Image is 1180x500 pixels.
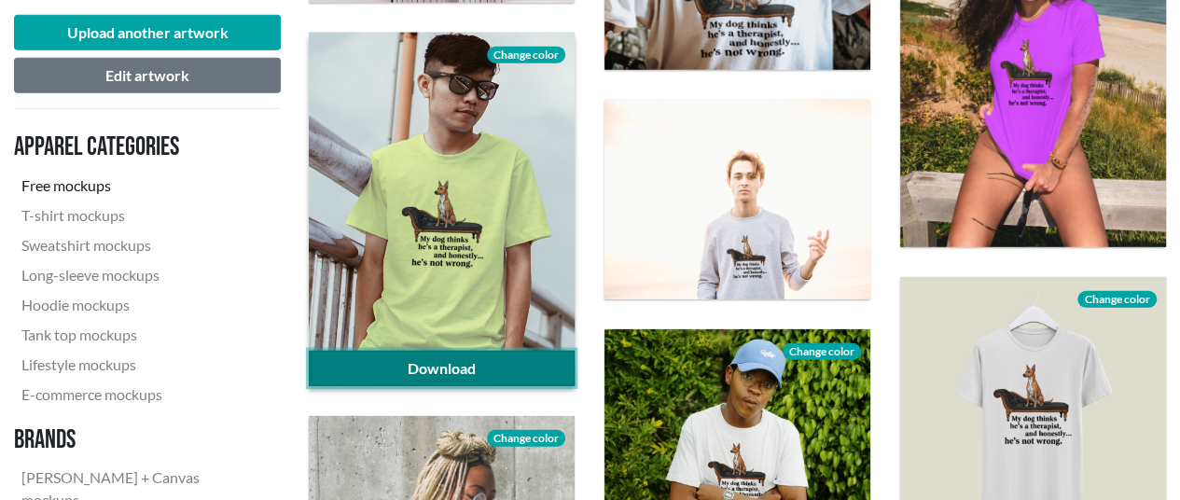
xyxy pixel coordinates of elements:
a: Download [309,351,575,386]
h3: Brands [14,424,266,456]
button: Upload another artwork [14,15,281,50]
a: Hoodie mockups [14,290,266,320]
span: Change color [487,430,565,447]
h3: Apparel categories [14,132,266,163]
button: Edit artwork [14,58,281,93]
span: Change color [1077,291,1156,308]
a: Sweatshirt mockups [14,230,266,260]
a: T-shirt mockups [14,201,266,230]
span: Change color [487,47,565,63]
a: Long-sleeve mockups [14,260,266,290]
a: Lifestyle mockups [14,350,266,380]
span: Change color [783,343,861,360]
a: E-commerce mockups [14,380,266,410]
a: Tank top mockups [14,320,266,350]
a: Free mockups [14,171,266,201]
